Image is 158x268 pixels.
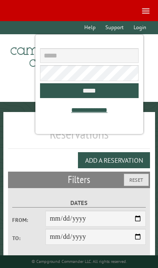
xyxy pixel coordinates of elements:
h1: Reservations [8,126,150,149]
label: Dates [12,198,146,208]
label: To: [12,234,46,242]
a: Support [102,21,128,34]
label: From: [12,216,46,224]
small: © Campground Commander LLC. All rights reserved. [32,259,127,264]
h2: Filters [8,172,150,188]
a: Help [80,21,100,34]
a: Login [129,21,150,34]
button: Reset [124,174,149,186]
img: Campground Commander [8,38,113,71]
button: Add a Reservation [78,152,150,168]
